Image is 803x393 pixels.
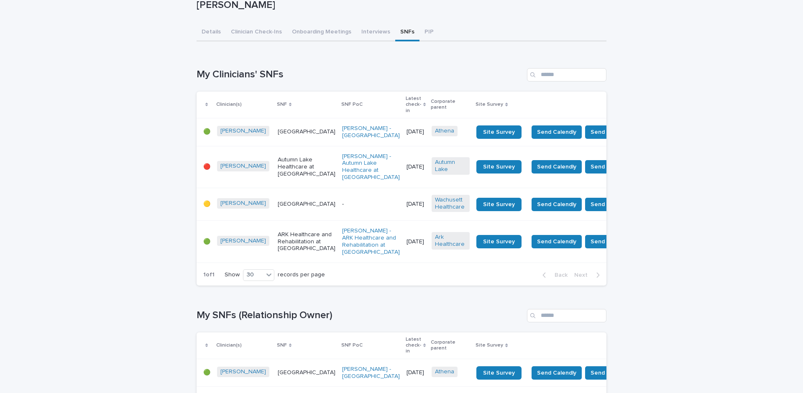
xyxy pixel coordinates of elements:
a: Ark Healthcare [435,234,466,248]
tr: 🟢[PERSON_NAME] ARK Healthcare and Rehabilitation at [GEOGRAPHIC_DATA][PERSON_NAME] - ARK Healthca... [197,221,644,263]
p: [GEOGRAPHIC_DATA] [278,369,335,376]
span: Back [550,272,568,278]
p: SNF PoC [341,100,363,109]
p: Latest check-in [406,335,421,356]
button: Next [571,271,606,279]
tr: 🟢[PERSON_NAME] [GEOGRAPHIC_DATA][PERSON_NAME] - [GEOGRAPHIC_DATA] [DATE]Athena Site SurveySend Ca... [197,118,644,146]
span: Send Calendly [537,237,576,246]
button: Send Calendly [532,160,582,174]
span: Site Survey [483,239,515,245]
a: Wachusett Healthcare [435,196,466,211]
button: Send Survey [585,198,631,211]
span: Site Survey [483,129,515,135]
button: Details [197,24,226,41]
a: Site Survey [476,198,522,211]
input: Search [527,68,606,82]
span: Send Survey [591,369,625,377]
a: [PERSON_NAME] - ARK Healthcare and Rehabilitation at [GEOGRAPHIC_DATA] [342,227,400,255]
p: [DATE] [407,201,425,208]
div: 30 [243,271,263,279]
button: Send Survey [585,235,631,248]
button: Clinician Check-Ins [226,24,287,41]
h1: My SNFs (Relationship Owner) [197,309,524,322]
a: [PERSON_NAME] - Autumn Lake Healthcare at [GEOGRAPHIC_DATA] [342,153,400,181]
span: Send Survey [591,128,625,136]
span: Send Calendly [537,200,576,209]
p: Corporate parent [431,97,471,112]
a: [PERSON_NAME] [220,200,266,207]
a: [PERSON_NAME] [220,237,266,245]
button: Interviews [356,24,395,41]
span: Send Calendly [537,128,576,136]
span: Send Calendly [537,369,576,377]
button: Send Survey [585,366,631,380]
span: Site Survey [483,202,515,207]
h1: My Clinicians' SNFs [197,69,524,81]
a: [PERSON_NAME] - [GEOGRAPHIC_DATA] [342,125,400,139]
tr: 🟢[PERSON_NAME] [GEOGRAPHIC_DATA][PERSON_NAME] - [GEOGRAPHIC_DATA] [DATE]Athena Site SurveySend Ca... [197,359,644,387]
p: 🔴 [203,163,210,171]
a: [PERSON_NAME] [220,368,266,375]
span: Site Survey [483,164,515,170]
a: Site Survey [476,235,522,248]
a: Autumn Lake [435,159,466,173]
span: Send Calendly [537,163,576,171]
p: SNF [277,100,287,109]
button: Send Survey [585,160,631,174]
button: Onboarding Meetings [287,24,356,41]
button: SNFs [395,24,419,41]
button: Back [536,271,571,279]
p: Clinician(s) [216,100,242,109]
span: Send Survey [591,237,625,246]
button: Send Survey [585,125,631,139]
p: 🟢 [203,238,210,245]
a: [PERSON_NAME] [220,163,266,170]
button: PIP [419,24,439,41]
button: Send Calendly [532,198,582,211]
button: Send Calendly [532,235,582,248]
p: 🟡 [203,201,210,208]
p: SNF [277,341,287,350]
span: Site Survey [483,370,515,376]
p: [DATE] [407,238,425,245]
button: Send Calendly [532,125,582,139]
p: [GEOGRAPHIC_DATA] [278,201,335,208]
a: Site Survey [476,366,522,380]
p: - [342,201,400,208]
p: [GEOGRAPHIC_DATA] [278,128,335,135]
a: Site Survey [476,125,522,139]
a: Site Survey [476,160,522,174]
p: Clinician(s) [216,341,242,350]
p: ARK Healthcare and Rehabilitation at [GEOGRAPHIC_DATA] [278,231,335,252]
a: [PERSON_NAME] - [GEOGRAPHIC_DATA] [342,366,400,380]
a: [PERSON_NAME] [220,128,266,135]
span: Send Survey [591,200,625,209]
p: SNF PoC [341,341,363,350]
p: 1 of 1 [197,265,221,285]
p: Corporate parent [431,338,471,353]
p: Autumn Lake Healthcare at [GEOGRAPHIC_DATA] [278,156,335,177]
p: Site Survey [476,341,503,350]
input: Search [527,309,606,322]
p: Show [225,271,240,278]
p: Latest check-in [406,94,421,115]
a: Athena [435,368,454,375]
tr: 🔴[PERSON_NAME] Autumn Lake Healthcare at [GEOGRAPHIC_DATA][PERSON_NAME] - Autumn Lake Healthcare ... [197,146,644,188]
p: 🟢 [203,128,210,135]
p: 🟢 [203,369,210,376]
p: [DATE] [407,128,425,135]
p: Site Survey [476,100,503,109]
button: Send Calendly [532,366,582,380]
span: Next [574,272,593,278]
p: [DATE] [407,369,425,376]
p: [DATE] [407,163,425,171]
a: Athena [435,128,454,135]
span: Send Survey [591,163,625,171]
p: records per page [278,271,325,278]
tr: 🟡[PERSON_NAME] [GEOGRAPHIC_DATA]-[DATE]Wachusett Healthcare Site SurveySend CalendlySend Survey [197,188,644,221]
